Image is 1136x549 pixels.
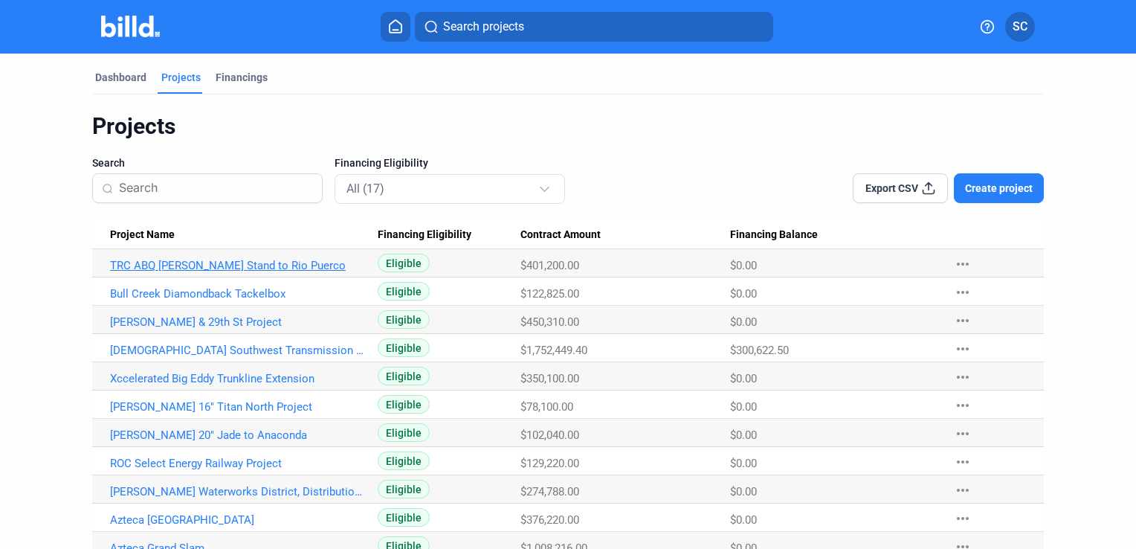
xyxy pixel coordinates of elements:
[1005,12,1035,42] button: SC
[954,453,972,471] mat-icon: more_horiz
[730,287,757,301] span: $0.00
[110,428,367,442] a: [PERSON_NAME] 20" Jade to Anaconda
[730,315,757,329] span: $0.00
[110,513,367,527] a: Azteca [GEOGRAPHIC_DATA]
[335,155,428,170] span: Financing Eligibility
[110,400,367,414] a: [PERSON_NAME] 16" Titan North Project
[110,457,367,470] a: ROC Select Energy Railway Project
[520,485,579,498] span: $274,788.00
[954,396,972,414] mat-icon: more_horiz
[520,344,587,357] span: $1,752,449.40
[730,400,757,414] span: $0.00
[378,254,430,272] span: Eligible
[730,344,789,357] span: $300,622.50
[954,510,972,527] mat-icon: more_horiz
[954,425,972,443] mat-icon: more_horiz
[95,70,146,85] div: Dashboard
[954,255,972,273] mat-icon: more_horiz
[101,16,160,37] img: Billd Company Logo
[954,312,972,330] mat-icon: more_horiz
[730,228,818,242] span: Financing Balance
[520,428,579,442] span: $102,040.00
[378,282,430,301] span: Eligible
[443,18,524,36] span: Search projects
[378,228,520,242] div: Financing Eligibility
[378,310,430,329] span: Eligible
[965,181,1033,196] span: Create project
[730,259,757,272] span: $0.00
[954,481,972,499] mat-icon: more_horiz
[415,12,773,42] button: Search projects
[110,228,378,242] div: Project Name
[954,340,972,358] mat-icon: more_horiz
[110,259,367,272] a: TRC ABQ [PERSON_NAME] Stand to Rio Puerco
[110,287,367,301] a: Bull Creek Diamondback Tackelbox
[110,315,367,329] a: [PERSON_NAME] & 29th St Project
[346,182,384,196] mat-select-trigger: All (17)
[92,155,125,170] span: Search
[520,372,579,385] span: $350,100.00
[520,287,579,301] span: $122,825.00
[110,485,367,498] a: [PERSON_NAME] Waterworks District, Distribution System Improvements
[110,228,175,242] span: Project Name
[216,70,268,85] div: Financings
[378,395,430,414] span: Eligible
[378,423,430,442] span: Eligible
[378,480,430,498] span: Eligible
[520,228,730,242] div: Contract Amount
[378,452,430,470] span: Eligible
[92,112,1044,141] div: Projects
[119,173,313,204] input: Search
[378,508,430,527] span: Eligible
[730,485,757,498] span: $0.00
[378,228,471,242] span: Financing Eligibility
[520,315,579,329] span: $450,310.00
[378,338,430,357] span: Eligible
[730,228,940,242] div: Financing Balance
[730,457,757,470] span: $0.00
[730,428,757,442] span: $0.00
[865,181,918,196] span: Export CSV
[520,228,601,242] span: Contract Amount
[954,368,972,386] mat-icon: more_horiz
[110,372,367,385] a: Xccelerated Big Eddy Trunkline Extension
[520,513,579,527] span: $376,220.00
[730,372,757,385] span: $0.00
[520,400,573,414] span: $78,100.00
[378,367,430,385] span: Eligible
[853,173,948,203] button: Export CSV
[520,457,579,470] span: $129,220.00
[520,259,579,272] span: $401,200.00
[954,283,972,301] mat-icon: more_horiz
[954,173,1044,203] button: Create project
[730,513,757,527] span: $0.00
[161,70,201,85] div: Projects
[1013,18,1027,36] span: SC
[110,344,367,357] a: [DEMOGRAPHIC_DATA] Southwest Transmission and Wind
